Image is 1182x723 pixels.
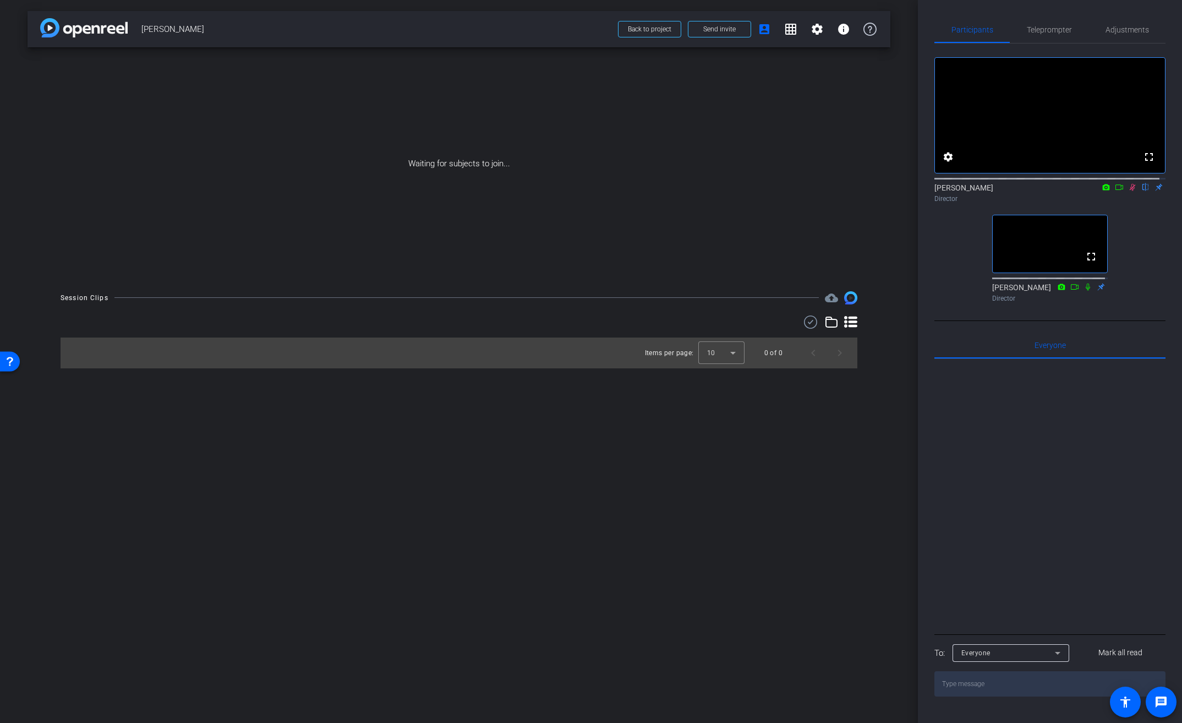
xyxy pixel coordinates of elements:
[1098,647,1142,659] span: Mark all read
[1139,182,1152,192] mat-icon: flip
[992,293,1108,303] div: Director
[1076,643,1166,663] button: Mark all read
[800,340,827,366] button: Previous page
[1154,695,1168,709] mat-icon: message
[784,23,797,36] mat-icon: grid_on
[1119,695,1132,709] mat-icon: accessibility
[61,292,108,303] div: Session Clips
[1027,26,1072,34] span: Teleprompter
[1085,250,1098,263] mat-icon: fullscreen
[951,26,993,34] span: Participants
[827,340,853,366] button: Next page
[688,21,751,37] button: Send invite
[1035,341,1066,349] span: Everyone
[1142,150,1156,164] mat-icon: fullscreen
[28,47,890,280] div: Waiting for subjects to join...
[825,291,838,305] mat-icon: cloud_upload
[141,18,611,40] span: [PERSON_NAME]
[934,182,1165,204] div: [PERSON_NAME]
[618,21,681,37] button: Back to project
[764,347,782,358] div: 0 of 0
[40,18,128,37] img: app-logo
[844,291,857,305] img: Session clips
[934,647,945,660] div: To:
[1106,26,1149,34] span: Adjustments
[628,25,671,33] span: Back to project
[934,194,1165,204] div: Director
[703,25,736,34] span: Send invite
[837,23,850,36] mat-icon: info
[992,282,1108,303] div: [PERSON_NAME]
[811,23,824,36] mat-icon: settings
[825,291,838,305] span: Destinations for your clips
[758,23,771,36] mat-icon: account_box
[961,649,991,657] span: Everyone
[942,150,955,164] mat-icon: settings
[645,347,694,358] div: Items per page:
